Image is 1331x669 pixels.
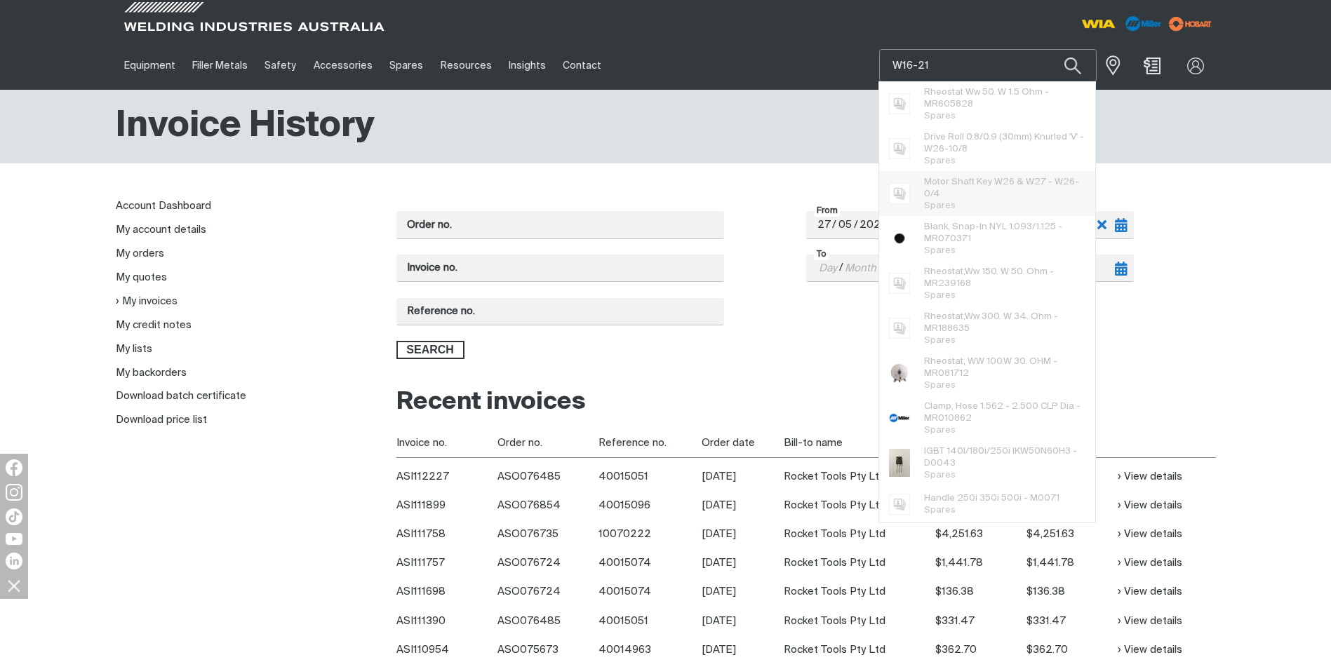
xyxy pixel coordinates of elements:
[879,81,1095,522] ul: Suggestions
[702,428,784,458] th: Order date
[396,491,497,520] th: ASI111899
[924,356,1085,379] span: Rheostat, WW 100.W 30. OHM - MR081712
[935,557,983,568] span: $1,441.78
[843,255,878,281] input: Month
[116,367,187,378] a: My backorders
[116,320,192,330] a: My credit notes
[935,529,983,539] span: $4,251.63
[256,41,305,90] a: Safety
[432,41,500,90] a: Resources
[784,520,935,548] td: Rocket Tools Pty Ltd
[784,577,935,606] td: Rocket Tools Pty Ltd
[935,616,975,626] span: $331.47
[1026,616,1066,626] span: $331.47
[924,426,956,435] span: Spares
[396,458,497,492] th: ASI112227
[116,201,211,211] a: Account Dashboard
[924,111,956,121] span: Spares
[1111,212,1131,238] button: Toggle calendar
[880,50,1096,81] input: Product name or item number...
[116,391,246,401] a: Download batch certificate
[116,41,941,90] nav: Main
[116,41,184,90] a: Equipment
[396,387,1216,418] h2: Recent invoices
[500,41,554,90] a: Insights
[1118,642,1182,658] a: View details of Posted invoice detail ASI110954
[6,553,22,569] img: LinkedIn
[497,491,598,520] td: ASO076854
[924,471,956,480] span: Spares
[396,577,497,606] th: ASI111698
[497,458,598,492] td: ASO076485
[924,156,956,165] span: Spares
[1026,644,1068,655] span: $362.70
[1118,497,1182,513] a: View details of Posted invoice detail ASI111899
[598,458,702,492] td: 40015051
[924,86,1085,110] span: Rheostat Ww 50. W 1.5 Ohm - MR605828
[6,508,22,525] img: TikTok
[924,131,1085,155] span: Drive Roll 0.8/0.9 (30mm) Knurled 'V' - W26-10/8
[116,248,164,259] a: My orders
[1118,468,1182,485] a: View details of Posted invoice detail ASI112227
[1049,49,1097,82] button: Search products
[784,607,935,635] td: Rocket Tools Pty Ltd
[924,381,956,390] span: Spares
[396,635,497,664] th: ASI110954
[1141,58,1163,74] a: Shopping cart (0 product(s))
[497,607,598,635] td: ASO076485
[836,212,854,238] input: Month
[598,607,702,635] td: 40015051
[497,577,598,606] td: ASO076724
[702,491,784,520] td: [DATE]
[396,341,464,359] button: Search invoices
[6,484,22,501] img: Instagram
[6,459,22,476] img: Facebook
[924,311,1085,334] span: Rheostat,Ww 300. W 34. Ohm - MR188635
[702,635,784,664] td: [DATE]
[784,428,935,458] th: Bill-to name
[1093,212,1111,238] button: Clear selected date
[396,607,497,635] th: ASI111390
[1118,526,1182,542] a: View details of Posted invoice detail ASI111758
[1026,586,1065,597] span: $136.38
[935,586,974,597] span: $136.38
[924,176,1085,200] span: Motor Shaft Key W26 & W27 - W26-0/4
[116,414,207,425] a: Download price list
[398,341,463,359] span: Search
[6,533,22,545] img: YouTube
[817,212,833,238] input: Day
[924,506,956,515] span: Spares
[598,577,702,606] td: 40015074
[1165,13,1216,34] img: miller
[396,548,497,577] th: ASI111757
[702,548,784,577] td: [DATE]
[702,458,784,492] td: [DATE]
[598,520,702,548] td: 10070222
[497,428,598,458] th: Order no.
[784,548,935,577] td: Rocket Tools Pty Ltd
[702,607,784,635] td: [DATE]
[924,266,1085,290] span: Rheostat,Ww 150. W 50. Ohm - MR239168
[1118,555,1182,571] a: View details of Posted invoice detail ASI111757
[784,458,935,492] td: Rocket Tools Pty Ltd
[116,224,206,235] a: My account details
[598,635,702,664] td: 40014963
[702,520,784,548] td: [DATE]
[1118,583,1182,600] a: View details of Posted invoice detail ASI111698
[924,445,1085,469] span: IGBT 140I/180i/250i IKW50N60H3 - D0043
[924,400,1085,424] span: Clamp, Hose 1.562 - 2.500 CLP Dia - MR010862
[554,41,610,90] a: Contact
[598,491,702,520] td: 40015096
[116,195,374,433] nav: My account
[381,41,432,90] a: Spares
[598,428,702,458] th: Reference no.
[1026,557,1074,568] span: $1,441.78
[396,520,497,548] th: ASI111758
[784,491,935,520] td: Rocket Tools Pty Ltd
[924,246,956,255] span: Spares
[497,635,598,664] td: ASO075673
[497,548,598,577] td: ASO076724
[116,344,152,354] a: My lists
[116,295,178,307] a: My invoices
